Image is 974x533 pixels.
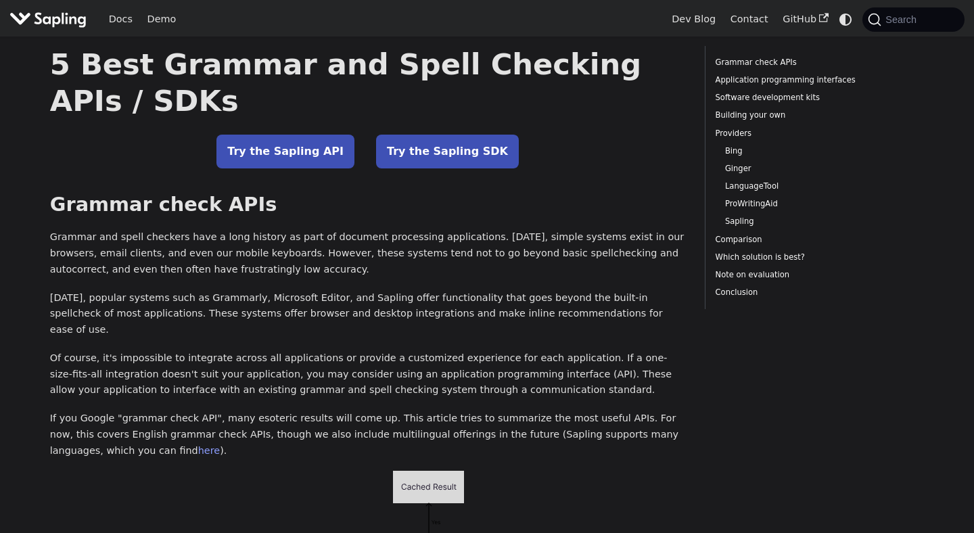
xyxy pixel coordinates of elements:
[716,127,899,140] a: Providers
[725,145,894,158] a: Bing
[140,9,183,30] a: Demo
[9,9,87,29] img: Sapling.ai
[716,269,899,281] a: Note on evaluation
[50,193,686,217] h2: Grammar check APIs
[725,162,894,175] a: Ginger
[9,9,91,29] a: Sapling.aiSapling.ai
[716,74,899,87] a: Application programming interfaces
[716,286,899,299] a: Conclusion
[216,135,354,168] a: Try the Sapling API
[376,135,519,168] a: Try the Sapling SDK
[101,9,140,30] a: Docs
[881,14,925,25] span: Search
[664,9,722,30] a: Dev Blog
[716,233,899,246] a: Comparison
[862,7,964,32] button: Search (Command+K)
[50,350,686,398] p: Of course, it's impossible to integrate across all applications or provide a customized experienc...
[725,180,894,193] a: LanguageTool
[716,251,899,264] a: Which solution is best?
[775,9,835,30] a: GitHub
[725,215,894,228] a: Sapling
[50,229,686,277] p: Grammar and spell checkers have a long history as part of document processing applications. [DATE...
[725,198,894,210] a: ProWritingAid
[716,91,899,104] a: Software development kits
[723,9,776,30] a: Contact
[50,46,686,119] h1: 5 Best Grammar and Spell Checking APIs / SDKs
[50,290,686,338] p: [DATE], popular systems such as Grammarly, Microsoft Editor, and Sapling offer functionality that...
[198,445,220,456] a: here
[716,109,899,122] a: Building your own
[836,9,856,29] button: Switch between dark and light mode (currently system mode)
[716,56,899,69] a: Grammar check APIs
[50,411,686,459] p: If you Google "grammar check API", many esoteric results will come up. This article tries to summ...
